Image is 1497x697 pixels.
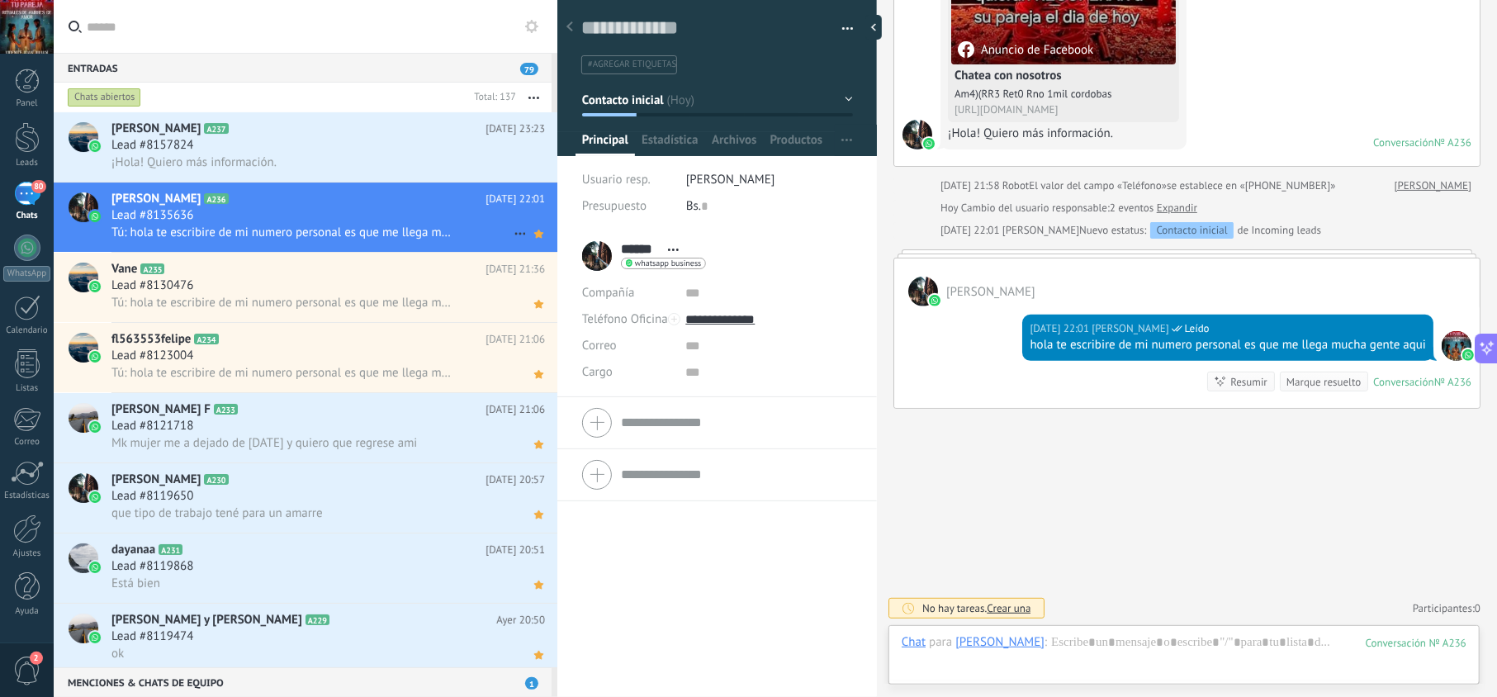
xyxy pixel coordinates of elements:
a: [PERSON_NAME] [1395,178,1471,194]
a: avatariconfl563553felipeA234[DATE] 21:06Lead #8123004Tú: hola te escribire de mi numero personal ... [54,323,557,392]
span: A235 [140,263,164,274]
a: avataricon[PERSON_NAME] FA233[DATE] 21:06Lead #8121718Mk mujer me a dejado de [DATE] y quiero que... [54,393,557,462]
div: Listas [3,383,51,394]
div: № A236 [1434,375,1471,389]
a: avataricondayanaaA231[DATE] 20:51Lead #8119868Está bien [54,533,557,603]
div: Compañía [582,280,673,306]
span: [PERSON_NAME] [686,172,775,187]
div: Estadísticas [3,491,51,501]
div: Panel [3,98,51,109]
span: [PERSON_NAME] [111,191,201,207]
span: [DATE] 20:57 [486,472,545,488]
span: Yaneth [908,277,938,306]
div: № A236 [1434,135,1471,149]
img: icon [89,491,101,503]
span: El valor del campo «Teléfono» [1029,178,1167,194]
div: Entradas [54,53,552,83]
div: de Incoming leads [1079,222,1321,239]
div: Menciones & Chats de equipo [54,667,552,697]
div: Ayuda [3,606,51,617]
span: jesus hernandez [1442,331,1471,361]
span: A230 [204,474,228,485]
button: Correo [582,333,617,359]
div: Conversación [1373,375,1434,389]
span: [PERSON_NAME] [111,121,201,137]
div: Chats [3,211,51,221]
span: Lead #8135636 [111,207,193,224]
img: icon [89,211,101,222]
div: WhatsApp [3,266,50,282]
span: [DATE] 22:01 [486,191,545,207]
h4: Chatea con nosotros [955,68,1172,84]
span: Robot [1002,178,1029,192]
span: Mk mujer me a dejado de [DATE] y quiero que regrese ami [111,435,417,451]
div: Anuncio de Facebook [958,41,1093,58]
span: Lead #8130476 [111,277,193,294]
span: [DATE] 20:51 [486,542,545,558]
div: Hoy [940,200,961,216]
div: Cambio del usuario responsable: [940,200,1197,216]
span: Cargo [582,366,613,378]
span: Estadísticas [642,132,699,156]
span: ¡Hola! Quiero más información. [111,154,277,170]
img: icon [89,140,101,152]
div: Usuario resp. [582,167,674,193]
div: Conversación [1373,135,1434,149]
a: Expandir [1157,200,1197,216]
img: waba.svg [1462,349,1474,361]
div: [DATE] 22:01 [1030,320,1092,337]
img: icon [89,351,101,363]
img: waba.svg [929,295,940,306]
span: Lead #8119650 [111,488,193,505]
span: A233 [214,404,238,415]
span: Está bien [111,576,160,591]
span: Vane [111,261,137,277]
span: [PERSON_NAME] F [111,401,211,418]
div: Presupuesto [582,193,674,220]
img: icon [89,562,101,573]
span: Yaneth [946,284,1035,300]
span: [PERSON_NAME] [111,472,201,488]
span: A231 [159,544,182,555]
div: Calendario [3,325,51,336]
span: 80 [31,180,45,193]
span: Teléfono Oficina [582,311,668,327]
div: 236 [1366,636,1466,650]
span: Tú: hola te escribire de mi numero personal es que me llega mucha gente aqui [111,365,454,381]
div: Ocultar [865,15,882,40]
span: Leído [1185,320,1210,337]
div: Resumir [1230,374,1267,390]
span: #agregar etiquetas [588,59,676,70]
div: No hay tareas. [922,601,1031,615]
span: Usuario resp. [582,172,651,187]
span: Correo [582,338,617,353]
div: Bs. [686,193,853,220]
span: [PERSON_NAME] y [PERSON_NAME] [111,612,302,628]
span: A236 [204,193,228,204]
span: Lead #8123004 [111,348,193,364]
span: Tú: hola te escribire de mi numero personal es que me llega mucha gente aqui [111,295,454,311]
span: Lead #8121718 [111,418,193,434]
span: A234 [194,334,218,344]
span: 2 [30,652,43,665]
span: fl563553felipe [111,331,191,348]
button: Teléfono Oficina [582,306,668,333]
span: para [929,634,952,651]
span: A229 [306,614,329,625]
span: 1 [525,677,538,690]
span: que tipo de trabajo tené para un amarre [111,505,323,521]
span: Crear una [987,601,1030,615]
a: avataricon[PERSON_NAME]A236[DATE] 22:01Lead #8135636Tú: hola te escribire de mi numero personal e... [54,183,557,252]
div: ¡Hola! Quiero más información. [948,126,1179,142]
span: Nuevo estatus: [1079,222,1146,239]
div: Marque resuelto [1286,374,1361,390]
div: Ajustes [3,548,51,559]
span: jesus hernandez (Oficina de Venta) [1092,320,1168,337]
div: Yaneth [955,634,1045,649]
span: Lead #8119474 [111,628,193,645]
div: Leads [3,158,51,168]
a: Participantes:0 [1413,601,1480,615]
span: whatsapp business [635,259,701,268]
div: [DATE] 21:58 [940,178,1002,194]
div: Am4)(RR3 Ret0 Rno 1mil cordobas [955,88,1172,100]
